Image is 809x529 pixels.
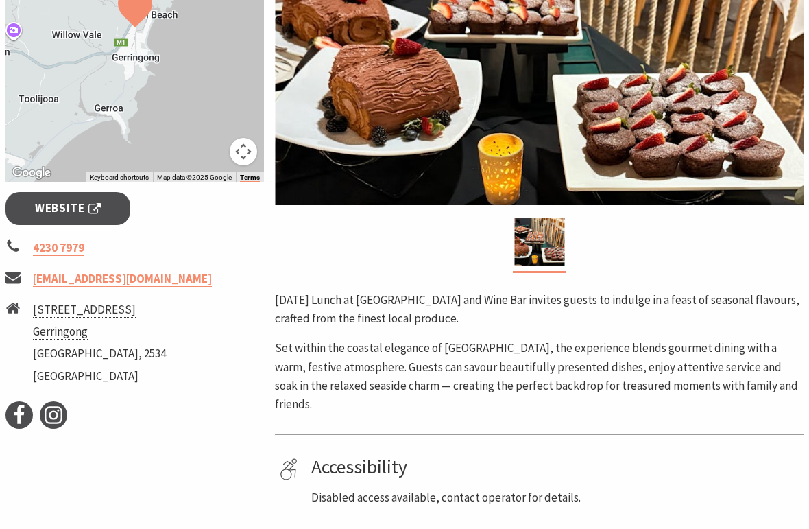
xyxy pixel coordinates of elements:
[5,192,130,224] a: Website
[90,173,149,183] button: Keyboard shortcuts
[33,367,166,386] li: [GEOGRAPHIC_DATA]
[33,271,212,287] a: [EMAIL_ADDRESS][DOMAIN_NAME]
[230,138,257,165] button: Map camera controls
[514,218,564,266] img: Christmas Day Lunch Buffet at Bella Char
[311,489,799,507] p: Disabled access available, contact operator for details.
[275,291,804,328] p: [DATE] Lunch at [GEOGRAPHIC_DATA] and Wine Bar invites guests to indulge in a feast of seasonal f...
[311,456,799,478] h4: Accessibility
[9,164,54,182] img: Google
[33,240,84,256] a: 4230 7979
[157,174,232,181] span: Map data ©2025 Google
[35,199,101,218] span: Website
[240,174,260,182] a: Terms (opens in new tab)
[275,339,804,414] p: Set within the coastal elegance of [GEOGRAPHIC_DATA], the experience blends gourmet dining with a...
[9,164,54,182] a: Click to see this area on Google Maps
[33,344,166,363] li: [GEOGRAPHIC_DATA], 2534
